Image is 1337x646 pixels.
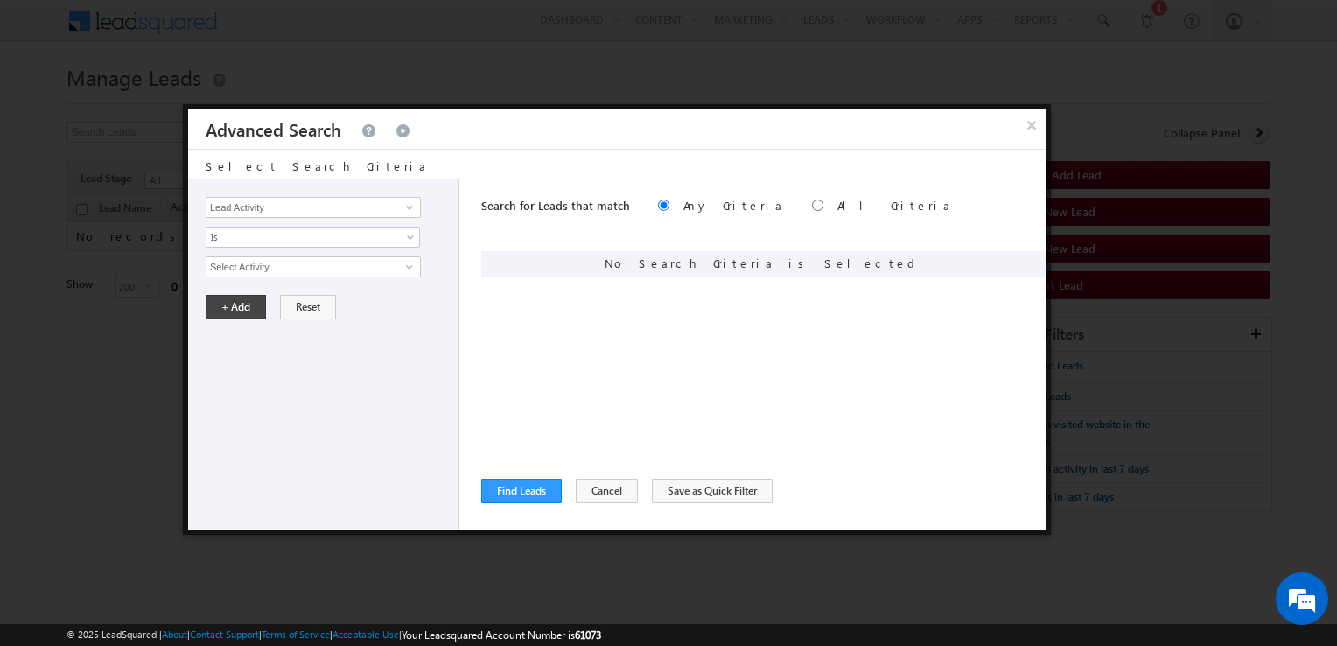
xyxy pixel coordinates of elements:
[162,628,187,640] a: About
[190,628,259,640] a: Contact Support
[1018,109,1046,140] button: ×
[206,109,341,149] h3: Advanced Search
[30,92,73,115] img: d_60004797649_company_0_60004797649
[837,198,952,213] label: All Criteria
[332,628,399,640] a: Acceptable Use
[683,198,784,213] label: Any Criteria
[91,92,294,115] div: Chat with us now
[402,628,601,642] span: Your Leadsquared Account Number is
[576,479,638,503] button: Cancel
[575,628,601,642] span: 61073
[396,199,418,216] a: Show All Items
[481,198,630,213] span: Search for Leads that match
[206,158,428,173] span: Select Search Criteria
[238,508,318,531] em: Start Chat
[206,229,396,245] span: Is
[206,295,266,319] button: + Add
[652,479,773,503] button: Save as Quick Filter
[262,628,330,640] a: Terms of Service
[23,162,319,494] textarea: Type your message and hit 'Enter'
[396,258,418,276] a: Show All Items
[66,627,601,643] span: © 2025 LeadSquared | | | | |
[206,256,421,277] input: Type to Search
[206,227,420,248] a: Is
[481,479,562,503] button: Find Leads
[280,295,336,319] button: Reset
[287,9,329,51] div: Minimize live chat window
[206,197,421,218] input: Type to Search
[481,251,1046,277] div: No Search Criteria is Selected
